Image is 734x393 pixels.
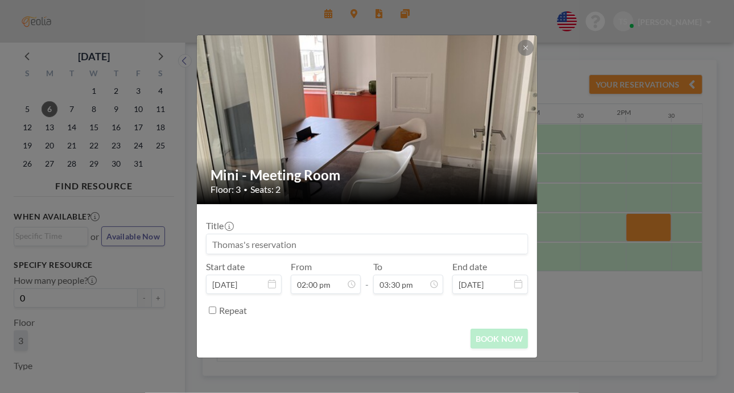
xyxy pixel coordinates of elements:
button: BOOK NOW [471,329,528,349]
label: End date [452,261,487,272]
label: Repeat [219,305,247,316]
span: - [365,265,369,290]
span: Seats: 2 [250,184,281,195]
input: Thomas's reservation [207,234,527,254]
h2: Mini - Meeting Room [211,167,525,184]
label: To [373,261,382,272]
span: Floor: 3 [211,184,241,195]
span: • [244,185,248,194]
label: Start date [206,261,245,272]
label: Title [206,220,233,231]
label: From [291,261,312,272]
